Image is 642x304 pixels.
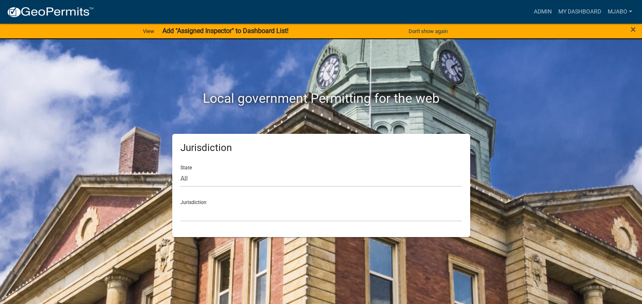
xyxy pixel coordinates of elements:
[405,24,451,38] button: Don't show again
[604,4,635,20] a: mjabo
[180,142,462,154] h5: Jurisdiction
[531,4,555,20] a: Admin
[95,91,548,106] h2: Local government Permitting for the web
[631,24,636,35] span: ×
[140,24,158,38] a: View
[162,27,289,35] strong: Add "Assigned Inspector" to Dashboard List!
[555,4,604,20] a: My Dashboard
[631,24,636,34] button: Close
